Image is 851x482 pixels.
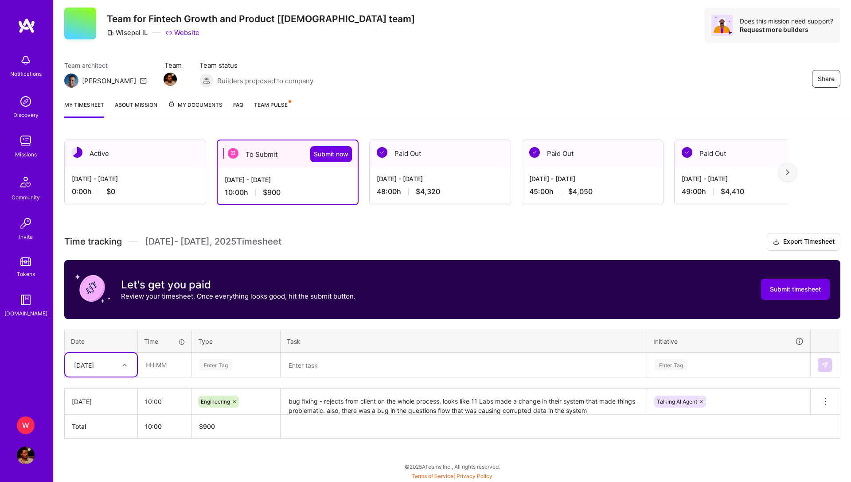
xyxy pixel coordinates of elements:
[65,330,138,353] th: Date
[740,25,833,34] div: Request more builders
[682,187,808,196] div: 49:00 h
[145,236,281,247] span: [DATE] - [DATE] , 2025 Timesheet
[17,447,35,464] img: User Avatar
[225,175,351,184] div: [DATE] - [DATE]
[218,140,358,168] div: To Submit
[13,110,39,120] div: Discovery
[64,74,78,88] img: Team Architect
[164,61,182,70] span: Team
[770,285,821,294] span: Submit timesheet
[115,100,157,118] a: About Mission
[314,150,348,159] span: Submit now
[821,361,828,369] img: Submit
[107,28,148,37] div: Wisepal IL
[106,187,115,196] span: $0
[416,187,440,196] span: $4,320
[168,100,223,118] a: My Documents
[786,169,789,175] img: right
[4,309,47,318] div: [DOMAIN_NAME]
[568,187,593,196] span: $4,050
[457,473,492,479] a: Privacy Policy
[682,147,692,158] img: Paid Out
[65,415,138,439] th: Total
[761,279,830,300] button: Submit timesheet
[199,423,215,430] span: $ 900
[818,74,835,83] span: Share
[529,147,540,158] img: Paid Out
[12,193,40,202] div: Community
[812,70,840,88] button: Share
[20,257,31,266] img: tokens
[121,278,355,292] h3: Let's get you paid
[281,389,646,414] textarea: bug fixing - rejects from client on the whole process, looks like 11 Labs made a change in their ...
[653,336,804,346] div: Initiative
[53,455,851,478] div: © 2025 ATeams Inc., All rights reserved.
[199,358,232,372] div: Enter Tag
[72,147,82,158] img: Active
[74,360,94,369] div: [DATE]
[138,415,192,439] th: 10:00
[412,473,453,479] a: Terms of Service
[217,76,313,86] span: Builders proposed to company
[721,187,744,196] span: $4,410
[10,69,42,78] div: Notifications
[529,187,656,196] div: 45:00 h
[767,233,840,251] button: Export Timesheet
[138,353,191,377] input: HH:MM
[254,101,288,108] span: Team Pulse
[263,188,281,197] span: $900
[168,100,223,110] span: My Documents
[711,15,733,36] img: Avatar
[72,174,199,183] div: [DATE] - [DATE]
[233,100,243,118] a: FAQ
[140,77,147,84] i: icon Mail
[682,174,808,183] div: [DATE] - [DATE]
[72,397,130,406] div: [DATE]
[64,61,147,70] span: Team architect
[522,140,663,167] div: Paid Out
[412,473,492,479] span: |
[144,337,185,346] div: Time
[107,13,415,24] h3: Team for Fintech Growth and Product [[DEMOGRAPHIC_DATA] team]
[201,398,230,405] span: Engineering
[122,363,127,367] i: icon Chevron
[370,140,511,167] div: Paid Out
[17,214,35,232] img: Invite
[377,174,504,183] div: [DATE] - [DATE]
[15,150,37,159] div: Missions
[225,188,351,197] div: 10:00 h
[64,236,122,247] span: Time tracking
[377,147,387,158] img: Paid Out
[72,187,199,196] div: 0:00 h
[165,28,199,37] a: Website
[199,61,313,70] span: Team status
[17,291,35,309] img: guide book
[164,72,176,87] a: Team Member Avatar
[15,171,36,193] img: Community
[17,132,35,150] img: teamwork
[655,358,687,372] div: Enter Tag
[529,174,656,183] div: [DATE] - [DATE]
[17,416,35,434] div: W
[310,146,352,162] button: Submit now
[675,140,816,167] div: Paid Out
[75,271,110,306] img: coin
[15,447,37,464] a: User Avatar
[254,100,290,118] a: Team Pulse
[773,237,780,247] i: icon Download
[740,17,833,25] div: Does this mission need support?
[228,148,238,159] img: To Submit
[17,269,35,279] div: Tokens
[82,76,136,86] div: [PERSON_NAME]
[64,100,104,118] a: My timesheet
[107,29,114,36] i: icon CompanyGray
[138,390,191,413] input: HH:MM
[657,398,697,405] span: Talking AI Agent
[19,232,33,241] div: Invite
[281,330,647,353] th: Task
[121,292,355,301] p: Review your timesheet. Once everything looks good, hit the submit button.
[65,140,206,167] div: Active
[17,93,35,110] img: discovery
[164,73,177,86] img: Team Member Avatar
[18,18,35,34] img: logo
